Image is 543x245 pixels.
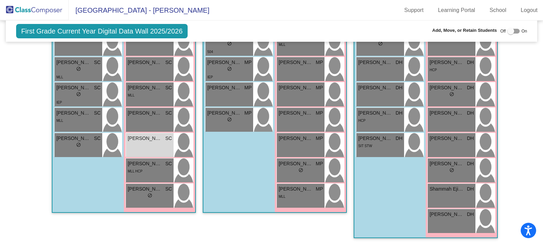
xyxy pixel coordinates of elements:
[128,109,162,117] span: [PERSON_NAME]
[396,109,402,117] span: DH
[244,109,251,117] span: MP
[128,185,162,193] span: [PERSON_NAME]
[316,185,323,193] span: MP
[94,135,101,142] span: SC
[467,59,474,66] span: DH
[244,84,251,91] span: MP
[396,59,402,66] span: DH
[165,135,172,142] span: SC
[165,84,172,91] span: SC
[165,185,172,193] span: SC
[279,43,285,47] span: MLL
[358,135,392,142] span: [PERSON_NAME]
[279,59,313,66] span: [PERSON_NAME]
[94,84,101,91] span: SC
[227,41,232,46] span: do_not_disturb_alt
[316,109,323,117] span: MP
[279,135,313,142] span: [PERSON_NAME]
[76,142,81,147] span: do_not_disturb_alt
[316,84,323,91] span: MP
[467,211,474,218] span: DH
[56,84,91,91] span: [PERSON_NAME]
[279,185,313,193] span: [PERSON_NAME]
[128,93,134,97] span: MLL
[207,59,241,66] span: [PERSON_NAME]
[515,5,543,16] a: Logout
[207,50,213,54] span: 504
[378,41,383,46] span: do_not_disturb_alt
[358,109,392,117] span: [PERSON_NAME]
[279,84,313,91] span: [PERSON_NAME]
[429,211,464,218] span: [PERSON_NAME]
[128,59,162,66] span: [PERSON_NAME] [PERSON_NAME]
[396,84,402,91] span: DH
[433,5,481,16] a: Learning Portal
[147,193,152,198] span: do_not_disturb_alt
[207,109,241,117] span: [PERSON_NAME]
[358,144,372,148] span: SIT STW
[165,160,172,167] span: SC
[165,59,172,66] span: SC
[429,135,464,142] span: [PERSON_NAME]
[316,160,323,167] span: MP
[56,75,63,79] span: MLL
[56,135,91,142] span: [PERSON_NAME]
[298,168,303,172] span: do_not_disturb_alt
[467,109,474,117] span: DH
[358,84,392,91] span: [PERSON_NAME]
[207,75,213,79] span: IEP
[396,135,402,142] span: DH
[358,119,365,122] span: HCP
[429,185,464,193] span: Shammah Ejigboye
[429,68,437,72] span: HCP
[429,84,464,91] span: [PERSON_NAME]
[429,160,464,167] span: [PERSON_NAME]
[56,109,91,117] span: [PERSON_NAME]
[399,5,429,16] a: Support
[500,28,506,34] span: Off
[316,59,323,66] span: MP
[449,92,454,96] span: do_not_disturb_alt
[467,185,474,193] span: DH
[467,160,474,167] span: DH
[467,84,474,91] span: DH
[165,109,172,117] span: SC
[521,28,527,34] span: On
[227,66,232,71] span: do_not_disturb_alt
[56,101,62,104] span: IEP
[128,169,142,173] span: MLL HCP
[94,59,101,66] span: SC
[128,84,162,91] span: [PERSON_NAME]
[56,59,91,66] span: [PERSON_NAME]
[207,84,241,91] span: [PERSON_NAME]
[69,5,209,16] span: [GEOGRAPHIC_DATA] - [PERSON_NAME]
[16,24,188,38] span: First Grade Current Year Digital Data Wall 2025/2026
[279,109,313,117] span: [PERSON_NAME]
[484,5,512,16] a: School
[432,27,497,34] span: Add, Move, or Retain Students
[128,135,162,142] span: [PERSON_NAME]
[429,109,464,117] span: [PERSON_NAME]
[279,160,313,167] span: [PERSON_NAME]
[94,109,101,117] span: SC
[467,135,474,142] span: DH
[316,135,323,142] span: MP
[358,59,392,66] span: [PERSON_NAME]
[244,59,251,66] span: MP
[76,66,81,71] span: do_not_disturb_alt
[429,59,464,66] span: [PERSON_NAME]
[56,119,63,122] span: MLL
[128,160,162,167] span: [PERSON_NAME]
[76,92,81,96] span: do_not_disturb_alt
[449,168,454,172] span: do_not_disturb_alt
[227,117,232,122] span: do_not_disturb_alt
[279,195,285,198] span: MLL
